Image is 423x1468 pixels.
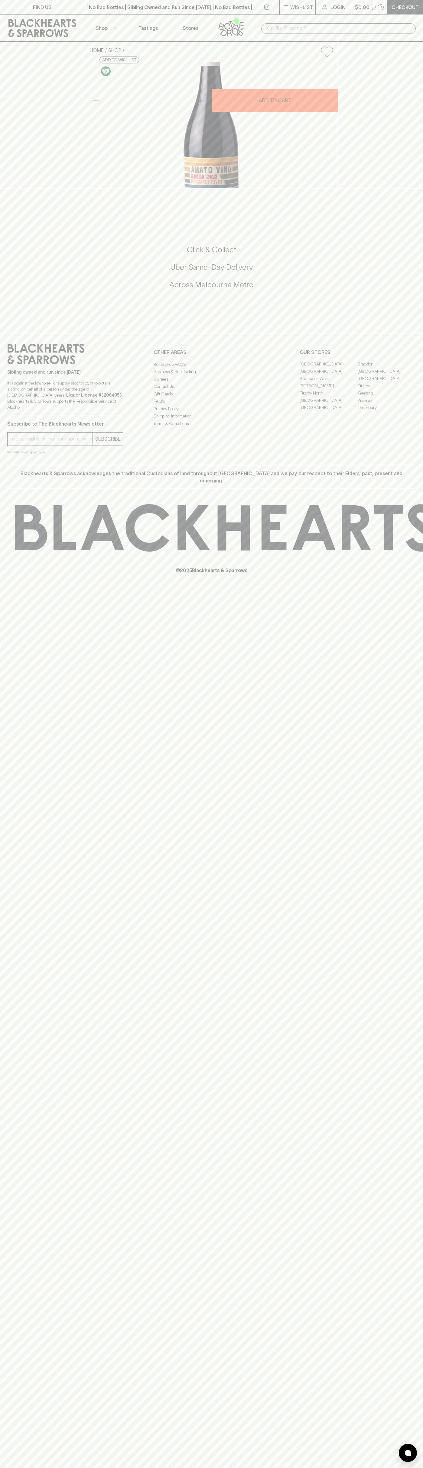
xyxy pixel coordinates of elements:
[7,280,416,290] h5: Across Melbourne Metro
[66,393,122,398] strong: Liquor License #32064953
[300,375,358,382] a: Brunswick West
[358,375,416,382] a: [GEOGRAPHIC_DATA]
[85,14,127,41] button: Shop
[108,47,121,53] a: SHOP
[96,24,108,32] p: Shop
[7,369,123,375] p: Sibling owned and run since [DATE]
[7,380,123,410] p: It is against the law to sell or supply alcohol to, or to obtain alcohol on behalf of a person un...
[259,97,291,104] p: ADD TO CART
[154,368,270,375] a: Business & Bulk Gifting
[33,4,52,11] p: FIND US
[7,245,416,255] h5: Click & Collect
[138,24,158,32] p: Tastings
[154,383,270,390] a: Contact Us
[358,404,416,411] a: Thornbury
[290,4,313,11] p: Wishlist
[7,262,416,272] h5: Uber Same-Day Delivery
[154,361,270,368] a: Bottle Drop FAQ's
[300,368,358,375] a: [GEOGRAPHIC_DATA]
[379,5,382,9] p: 0
[95,435,121,443] p: SUBSCRIBE
[85,62,338,188] img: 41696.png
[300,390,358,397] a: Fitzroy North
[358,382,416,390] a: Fitzroy
[154,405,270,412] a: Privacy Policy
[154,349,270,356] p: OTHER AREAS
[127,14,169,41] a: Tastings
[7,449,123,455] p: We will never spam you
[154,398,270,405] a: FAQ's
[212,89,338,112] button: ADD TO CART
[358,397,416,404] a: Prahran
[154,413,270,420] a: Shipping Information
[12,470,411,484] p: Blackhearts & Sparrows acknowledges the traditional Custodians of land throughout [GEOGRAPHIC_DAT...
[183,24,198,32] p: Stores
[90,47,104,53] a: HOME
[358,390,416,397] a: Geelong
[300,349,416,356] p: OUR STORES
[12,434,93,444] input: e.g. jane@blackheartsandsparrows.com.au
[358,361,416,368] a: Braddon
[169,14,212,41] a: Stores
[93,433,123,446] button: SUBSCRIBE
[358,368,416,375] a: [GEOGRAPHIC_DATA]
[300,397,358,404] a: [GEOGRAPHIC_DATA]
[300,361,358,368] a: [GEOGRAPHIC_DATA]
[319,44,335,60] button: Add to wishlist
[99,56,139,63] button: Add to wishlist
[101,66,111,76] img: Vegan
[405,1450,411,1456] img: bubble-icon
[300,404,358,411] a: [GEOGRAPHIC_DATA]
[355,4,369,11] p: $0.00
[99,65,112,78] a: Made without the use of any animal products.
[154,375,270,383] a: Careers
[7,420,123,427] p: Subscribe to The Blackhearts Newsletter
[300,382,358,390] a: [PERSON_NAME]
[392,4,419,11] p: Checkout
[7,221,416,322] div: Call to action block
[154,390,270,398] a: Gift Cards
[154,420,270,427] a: Terms & Conditions
[330,4,346,11] p: Login
[276,24,411,33] input: Try "Pinot noir"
